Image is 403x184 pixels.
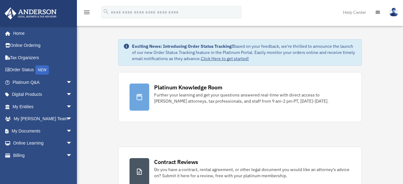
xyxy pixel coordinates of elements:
[66,88,78,101] span: arrow_drop_down
[4,162,82,174] a: Events Calendar
[201,56,249,61] a: Click Here to get started!
[389,8,398,17] img: User Pic
[4,88,82,101] a: Digital Productsarrow_drop_down
[4,137,82,149] a: Online Learningarrow_drop_down
[66,76,78,89] span: arrow_drop_down
[4,149,82,162] a: Billingarrow_drop_down
[4,113,82,125] a: My [PERSON_NAME] Teamarrow_drop_down
[66,100,78,113] span: arrow_drop_down
[83,11,90,16] a: menu
[35,65,49,75] div: NEW
[4,76,82,88] a: Platinum Q&Aarrow_drop_down
[4,27,78,39] a: Home
[4,100,82,113] a: My Entitiesarrow_drop_down
[66,125,78,137] span: arrow_drop_down
[118,72,362,122] a: Platinum Knowledge Room Further your learning and get your questions answered real-time with dire...
[66,137,78,150] span: arrow_drop_down
[66,113,78,125] span: arrow_drop_down
[154,158,198,166] div: Contract Reviews
[4,125,82,137] a: My Documentsarrow_drop_down
[154,84,222,91] div: Platinum Knowledge Room
[4,64,82,76] a: Order StatusNEW
[103,8,110,15] i: search
[154,92,350,104] div: Further your learning and get your questions answered real-time with direct access to [PERSON_NAM...
[3,7,58,19] img: Anderson Advisors Platinum Portal
[154,166,350,179] div: Do you have a contract, rental agreement, or other legal document you would like an attorney's ad...
[4,51,82,64] a: Tax Organizers
[83,9,90,16] i: menu
[4,39,82,52] a: Online Ordering
[66,149,78,162] span: arrow_drop_down
[132,43,233,49] strong: Exciting News: Introducing Order Status Tracking!
[132,43,357,62] div: Based on your feedback, we're thrilled to announce the launch of our new Order Status Tracking fe...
